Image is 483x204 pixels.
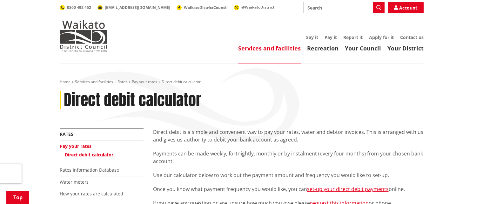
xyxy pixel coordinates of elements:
a: [EMAIL_ADDRESS][DOMAIN_NAME] [97,5,170,10]
a: Apply for it [369,34,394,40]
a: Your District [387,44,424,52]
a: Report it [343,34,363,40]
a: Account [388,2,424,13]
p: Direct debit is a simple and convenient way to pay your rates, water and debtor invoices. This is... [153,128,424,143]
nav: breadcrumb [60,79,424,85]
a: set-up your direct debit payments [307,186,389,193]
span: [EMAIL_ADDRESS][DOMAIN_NAME] [105,5,170,10]
h1: Direct debit calculator [64,91,201,109]
a: Water meters [60,179,89,185]
a: Say it [306,34,318,40]
a: Recreation [307,44,339,52]
a: Pay your rates [132,79,157,84]
a: How your rates are calculated [60,191,123,197]
p: Once you know what payment frequency you would like, you can online. [153,185,424,193]
a: Rates [117,79,127,84]
span: WaikatoDistrictCouncil [184,5,228,10]
p: Use our calculator below to work out the payment amount and frequency you would like to set-up. [153,171,424,179]
a: Top [6,191,29,204]
p: Payments can be made weekly, fortnightly, monthly or by instalment (every four months) from your ... [153,150,424,165]
a: @WaikatoDistrict [234,4,274,10]
a: Pay your rates [60,143,91,149]
input: Search input [303,2,385,13]
a: Contact us [400,34,424,40]
a: Rates Information Database [60,167,119,173]
span: @WaikatoDistrict [241,4,274,10]
a: Services and facilities [75,79,113,84]
span: 0800 492 452 [67,5,91,10]
span: Direct debit calculator [162,79,201,84]
a: Direct debit calculator [65,152,113,158]
a: Your Council [345,44,381,52]
a: Home [60,79,70,84]
a: Services and facilities [238,44,301,52]
a: Pay it [325,34,337,40]
a: Rates [60,131,73,137]
a: WaikatoDistrictCouncil [177,5,228,10]
img: Waikato District Council - Te Kaunihera aa Takiwaa o Waikato [60,20,107,52]
a: 0800 492 452 [60,5,91,10]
